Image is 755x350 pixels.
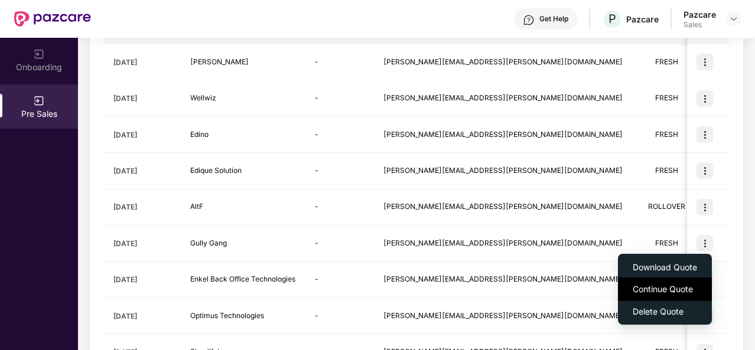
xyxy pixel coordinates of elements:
span: Continue Quote [633,283,697,296]
div: Pazcare [684,9,716,20]
td: [PERSON_NAME][EMAIL_ADDRESS][PERSON_NAME][DOMAIN_NAME] [374,80,632,116]
td: Edino [181,117,305,153]
div: [DATE] [113,130,171,140]
td: Edique Solution [181,153,305,189]
img: icon [697,235,713,251]
span: - [314,202,319,211]
td: AltF [181,189,305,225]
td: [PERSON_NAME] [181,44,305,80]
span: - [314,57,319,66]
div: FRESH [642,238,691,249]
span: - [314,130,319,139]
div: [DATE] [113,238,171,248]
td: Gully Gang [181,225,305,261]
td: Enkel Back Office Technologies [181,262,305,298]
div: ROLLOVER [642,201,691,212]
span: Delete Quote [633,305,697,318]
div: FRESH [642,129,691,140]
img: icon [697,162,713,179]
span: Download Quote [633,261,697,274]
td: Optimus Technologies [181,298,305,334]
div: [DATE] [113,166,171,176]
div: FRESH [642,57,691,68]
img: icon [697,54,713,70]
span: - [314,274,319,283]
td: Wellwiz [181,80,305,116]
td: [PERSON_NAME][EMAIL_ADDRESS][PERSON_NAME][DOMAIN_NAME] [374,189,632,225]
span: - [314,238,319,247]
img: icon [697,126,713,143]
span: - [314,93,319,102]
div: [DATE] [113,93,171,103]
img: icon [697,199,713,215]
span: - [314,311,319,320]
span: P [608,12,616,26]
img: icon [697,90,713,107]
td: [PERSON_NAME][EMAIL_ADDRESS][PERSON_NAME][DOMAIN_NAME] [374,225,632,261]
div: [DATE] [113,311,171,321]
span: - [314,166,319,175]
div: [DATE] [113,274,171,284]
div: Get Help [539,14,568,24]
img: svg+xml;base64,PHN2ZyBpZD0iSGVscC0zMngzMiIgeG1sbnM9Imh0dHA6Ly93d3cudzMub3JnLzIwMDAvc3ZnIiB3aWR0aD... [523,14,535,26]
div: FRESH [642,93,691,104]
td: [PERSON_NAME][EMAIL_ADDRESS][PERSON_NAME][DOMAIN_NAME] [374,298,632,334]
div: [DATE] [113,202,171,212]
td: [PERSON_NAME][EMAIL_ADDRESS][PERSON_NAME][DOMAIN_NAME] [374,262,632,298]
img: svg+xml;base64,PHN2ZyBpZD0iRHJvcGRvd24tMzJ4MzIiIHhtbG5zPSJodHRwOi8vd3d3LnczLm9yZy8yMDAwL3N2ZyIgd2... [729,14,738,24]
td: [PERSON_NAME][EMAIL_ADDRESS][PERSON_NAME][DOMAIN_NAME] [374,117,632,153]
div: FRESH [642,165,691,176]
img: New Pazcare Logo [14,11,91,27]
div: Sales [684,20,716,30]
img: svg+xml;base64,PHN2ZyB3aWR0aD0iMjAiIGhlaWdodD0iMjAiIHZpZXdCb3g9IjAgMCAyMCAyMCIgZmlsbD0ibm9uZSIgeG... [33,95,45,107]
img: svg+xml;base64,PHN2ZyB3aWR0aD0iMjAiIGhlaWdodD0iMjAiIHZpZXdCb3g9IjAgMCAyMCAyMCIgZmlsbD0ibm9uZSIgeG... [33,48,45,60]
div: Pazcare [626,14,659,25]
td: [PERSON_NAME][EMAIL_ADDRESS][PERSON_NAME][DOMAIN_NAME] [374,44,632,80]
div: [DATE] [113,57,171,67]
td: [PERSON_NAME][EMAIL_ADDRESS][PERSON_NAME][DOMAIN_NAME] [374,153,632,189]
